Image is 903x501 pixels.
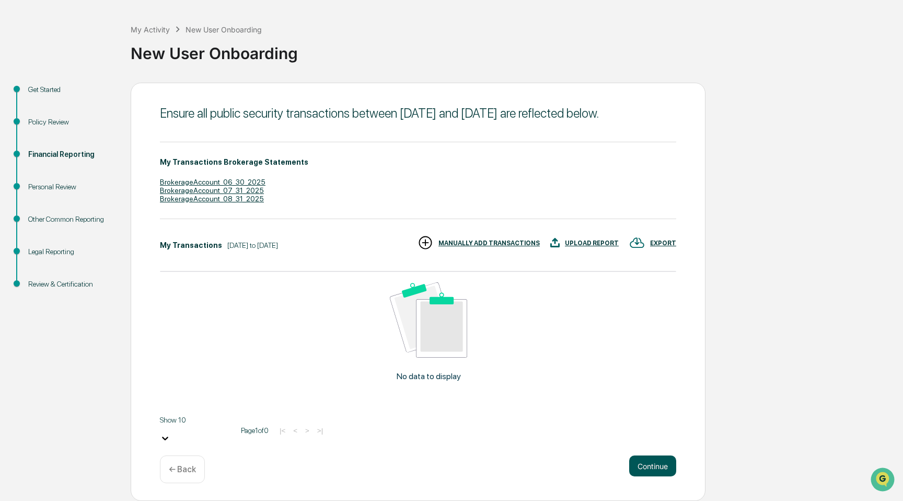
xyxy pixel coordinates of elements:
a: 🔎Data Lookup [6,147,70,166]
span: Pylon [104,177,126,185]
span: Attestations [86,132,130,142]
a: 🗄️Attestations [72,128,134,146]
div: BrokerageAccount_08_31_2025 [160,195,676,203]
span: Preclearance [21,132,67,142]
div: My Activity [131,25,170,34]
div: My Transactions Brokerage Statements [160,158,308,166]
div: UPLOAD REPORT [565,240,619,247]
div: [DATE] to [DATE] [227,241,278,249]
div: BrokerageAccount_07_31_2025 [160,186,676,195]
img: EXPORT [629,235,645,251]
p: ← Back [169,464,196,474]
div: Legal Reporting [28,246,114,257]
a: 🖐️Preclearance [6,128,72,146]
img: MANUALLY ADD TRANSACTIONS [418,235,433,251]
div: BrokerageAccount_06_30_2025 [160,178,676,186]
div: Start new chat [36,80,171,90]
div: Get Started [28,84,114,95]
div: New User Onboarding [131,36,898,63]
div: 🖐️ [10,133,19,141]
div: Show 10 [160,416,233,424]
div: Policy Review [28,117,114,128]
div: My Transactions [160,241,222,249]
img: UPLOAD REPORT [550,235,560,251]
a: Powered byPylon [74,177,126,185]
span: Data Lookup [21,152,66,162]
div: Ensure all public security transactions between [DATE] and [DATE] are reflected below. [160,106,676,121]
button: < [290,426,300,435]
button: |< [276,426,288,435]
div: We're available if you need us! [36,90,132,99]
img: 1746055101610-c473b297-6a78-478c-a979-82029cc54cd1 [10,80,29,99]
div: New User Onboarding [186,25,262,34]
div: Other Common Reporting [28,214,114,225]
button: Continue [629,456,676,476]
div: 🗄️ [76,133,84,141]
div: Personal Review [28,181,114,192]
div: 🔎 [10,153,19,161]
div: EXPORT [650,240,676,247]
button: Start new chat [178,83,190,96]
iframe: Open customer support [870,466,898,495]
button: > [302,426,312,435]
button: >| [314,426,326,435]
img: No data [390,282,467,358]
p: How can we help? [10,22,190,39]
div: MANUALLY ADD TRANSACTIONS [438,240,540,247]
div: Review & Certification [28,279,114,290]
span: Page 1 of 0 [241,426,269,435]
div: Financial Reporting [28,149,114,160]
p: No data to display [397,371,461,381]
